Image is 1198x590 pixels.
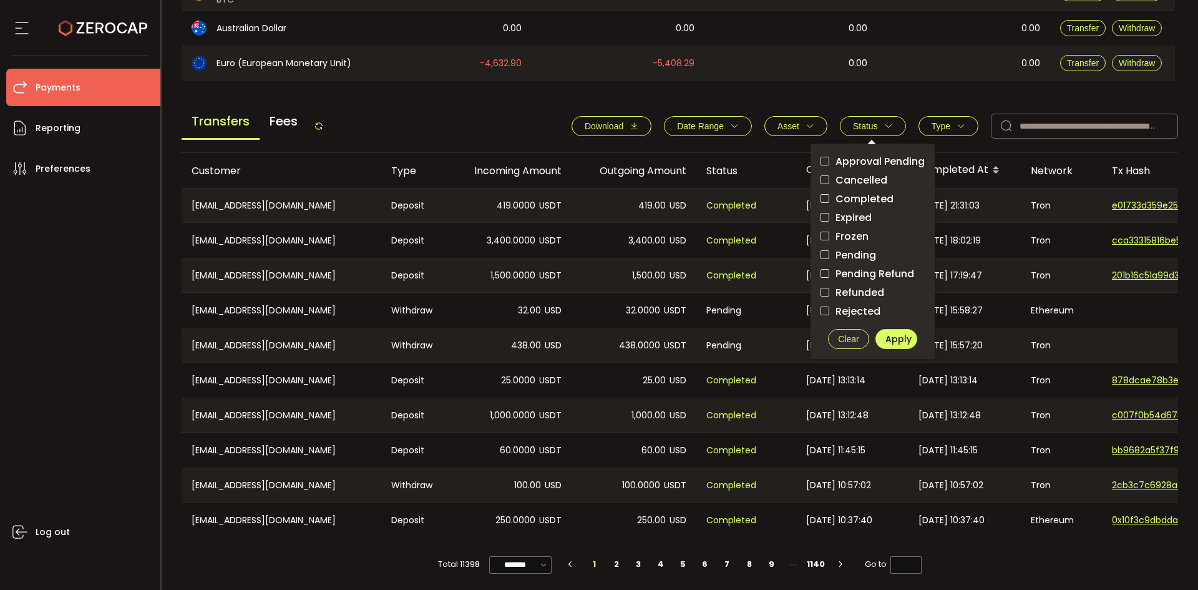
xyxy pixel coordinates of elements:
[381,293,447,328] div: Withdraw
[1021,433,1102,468] div: Tron
[664,338,686,353] span: USDT
[539,234,562,248] span: USDT
[706,408,756,423] span: Completed
[849,56,867,71] span: 0.00
[1067,58,1099,68] span: Transfer
[641,443,666,458] span: 60.00
[1021,56,1040,71] span: 0.00
[182,468,381,502] div: [EMAIL_ADDRESS][DOMAIN_NAME]
[1021,468,1102,502] div: Tron
[1021,189,1102,222] div: Tron
[539,513,562,528] span: USDT
[503,21,522,36] span: 0.00
[885,333,912,345] span: Apply
[694,556,716,573] li: 6
[619,338,660,353] span: 438.0000
[671,556,694,573] li: 5
[182,328,381,362] div: [EMAIL_ADDRESS][DOMAIN_NAME]
[865,556,922,573] span: Go to
[495,513,535,528] span: 250.0000
[381,164,447,178] div: Type
[918,268,982,283] span: [DATE] 17:19:47
[260,104,308,138] span: Fees
[760,556,782,573] li: 9
[653,56,694,71] span: -5,408.29
[908,160,1021,181] div: Completed At
[381,363,447,398] div: Deposit
[829,305,880,317] span: Rejected
[182,363,381,398] div: [EMAIL_ADDRESS][DOMAIN_NAME]
[853,121,878,131] span: Status
[628,234,666,248] span: 3,400.00
[36,119,80,137] span: Reporting
[632,268,666,283] span: 1,500.00
[1112,20,1162,36] button: Withdraw
[381,433,447,468] div: Deposit
[829,174,887,186] span: Cancelled
[1021,223,1102,258] div: Tron
[1021,21,1040,36] span: 0.00
[36,160,90,178] span: Preferences
[738,556,761,573] li: 8
[918,443,978,458] span: [DATE] 11:45:15
[182,258,381,292] div: [EMAIL_ADDRESS][DOMAIN_NAME]
[487,234,535,248] span: 3,400.0000
[638,199,666,213] span: 419.00
[490,408,535,423] span: 1,000.0000
[664,303,686,318] span: USDT
[217,57,351,70] span: Euro (European Monetary Unit)
[875,329,917,349] button: Apply
[626,303,660,318] span: 32.0000
[716,556,738,573] li: 7
[806,303,870,318] span: [DATE] 15:58:27
[1119,58,1155,68] span: Withdraw
[918,513,985,528] span: [DATE] 10:37:40
[918,116,978,136] button: Type
[545,303,562,318] span: USD
[1119,23,1155,33] span: Withdraw
[1021,363,1102,398] div: Tron
[918,234,981,248] span: [DATE] 18:02:19
[182,398,381,432] div: [EMAIL_ADDRESS][DOMAIN_NAME]
[511,338,541,353] span: 438.00
[182,164,381,178] div: Customer
[1021,164,1102,178] div: Network
[706,478,756,493] span: Completed
[501,373,535,388] span: 25.0000
[670,513,686,528] span: USD
[643,373,666,388] span: 25.00
[539,373,562,388] span: USDT
[1112,55,1162,71] button: Withdraw
[829,193,894,205] span: Completed
[36,79,80,97] span: Payments
[514,478,541,493] span: 100.00
[821,154,925,319] div: checkbox-group
[539,199,562,213] span: USDT
[796,160,908,181] div: Created At
[1060,55,1106,71] button: Transfer
[829,230,869,242] span: Frozen
[806,513,872,528] span: [DATE] 10:37:40
[806,478,871,493] span: [DATE] 10:57:02
[36,523,70,541] span: Log out
[182,189,381,222] div: [EMAIL_ADDRESS][DOMAIN_NAME]
[1021,293,1102,328] div: Ethereum
[849,21,867,36] span: 0.00
[677,121,724,131] span: Date Range
[545,338,562,353] span: USD
[706,303,741,318] span: Pending
[918,408,981,423] span: [DATE] 13:12:48
[829,287,884,298] span: Refunded
[192,56,207,71] img: eur_portfolio.svg
[381,258,447,292] div: Deposit
[829,249,876,261] span: Pending
[585,121,623,131] span: Download
[192,21,207,36] img: aud_portfolio.svg
[182,223,381,258] div: [EMAIL_ADDRESS][DOMAIN_NAME]
[918,373,978,388] span: [DATE] 13:13:14
[829,155,925,167] span: Approval Pending
[670,443,686,458] span: USD
[670,408,686,423] span: USD
[806,199,867,213] span: [DATE] 21:31:02
[664,116,752,136] button: Date Range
